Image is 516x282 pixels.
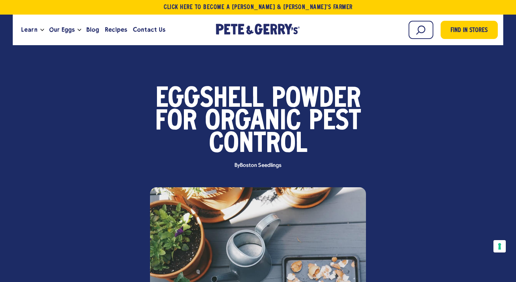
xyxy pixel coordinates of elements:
[231,163,285,168] span: By
[155,111,197,133] span: for
[46,20,78,40] a: Our Eggs
[18,20,40,40] a: Learn
[102,20,130,40] a: Recipes
[450,26,488,36] span: Find in Stores
[441,21,498,39] a: Find in Stores
[205,111,301,133] span: Organic
[130,20,168,40] a: Contact Us
[409,21,433,39] input: Search
[83,20,102,40] a: Blog
[155,88,264,111] span: Eggshell
[240,162,281,168] span: Boston Seedlings
[86,25,99,34] span: Blog
[272,88,361,111] span: Powder
[40,29,44,31] button: Open the dropdown menu for Learn
[309,111,361,133] span: Pest
[493,240,506,252] button: Your consent preferences for tracking technologies
[78,29,81,31] button: Open the dropdown menu for Our Eggs
[105,25,127,34] span: Recipes
[209,133,307,156] span: Control
[49,25,75,34] span: Our Eggs
[133,25,165,34] span: Contact Us
[21,25,37,34] span: Learn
